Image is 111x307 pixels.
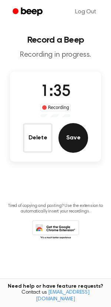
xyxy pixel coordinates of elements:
div: Recording [40,104,71,111]
button: Save Audio Record [58,123,88,153]
p: Recording in progress. [6,50,105,60]
span: 1:35 [41,84,70,100]
a: [EMAIL_ADDRESS][DOMAIN_NAME] [36,290,90,302]
p: Tired of copying and pasting? Use the extension to automatically insert your recordings. [6,203,105,214]
h1: Record a Beep [6,36,105,44]
button: Delete Audio Record [23,123,53,153]
a: Beep [7,5,49,19]
a: Log Out [68,3,104,21]
span: Contact us [4,290,107,303]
